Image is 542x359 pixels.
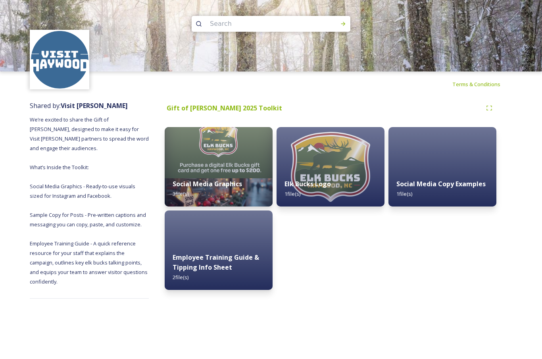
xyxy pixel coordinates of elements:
[31,31,88,89] img: images.png
[277,127,384,207] img: 9c9e7043-bae5-49cd-9e71-a8c5de850ad7.jpg
[284,179,331,188] strong: Elk Bucks Logo
[30,116,150,285] span: We’re excited to share the Gift of [PERSON_NAME], designed to make it easy for Visit [PERSON_NAME...
[396,190,412,197] span: 1 file(s)
[173,190,188,197] span: 3 file(s)
[173,253,259,272] strong: Employee Training Guide & Tipping Info Sheet
[173,179,242,188] strong: Social Media Graphics
[167,104,282,112] strong: Gift of [PERSON_NAME] 2025 Toolkit
[284,190,300,197] span: 1 file(s)
[165,127,273,207] img: f192defd-5731-4c48-91fd-ed1529879f15.jpg
[452,81,500,88] span: Terms & Conditions
[61,101,128,110] strong: Visit [PERSON_NAME]
[173,274,188,281] span: 2 file(s)
[396,179,486,188] strong: Social Media Copy Examples
[452,79,512,89] a: Terms & Conditions
[206,15,315,33] input: Search
[30,101,128,110] span: Shared by:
